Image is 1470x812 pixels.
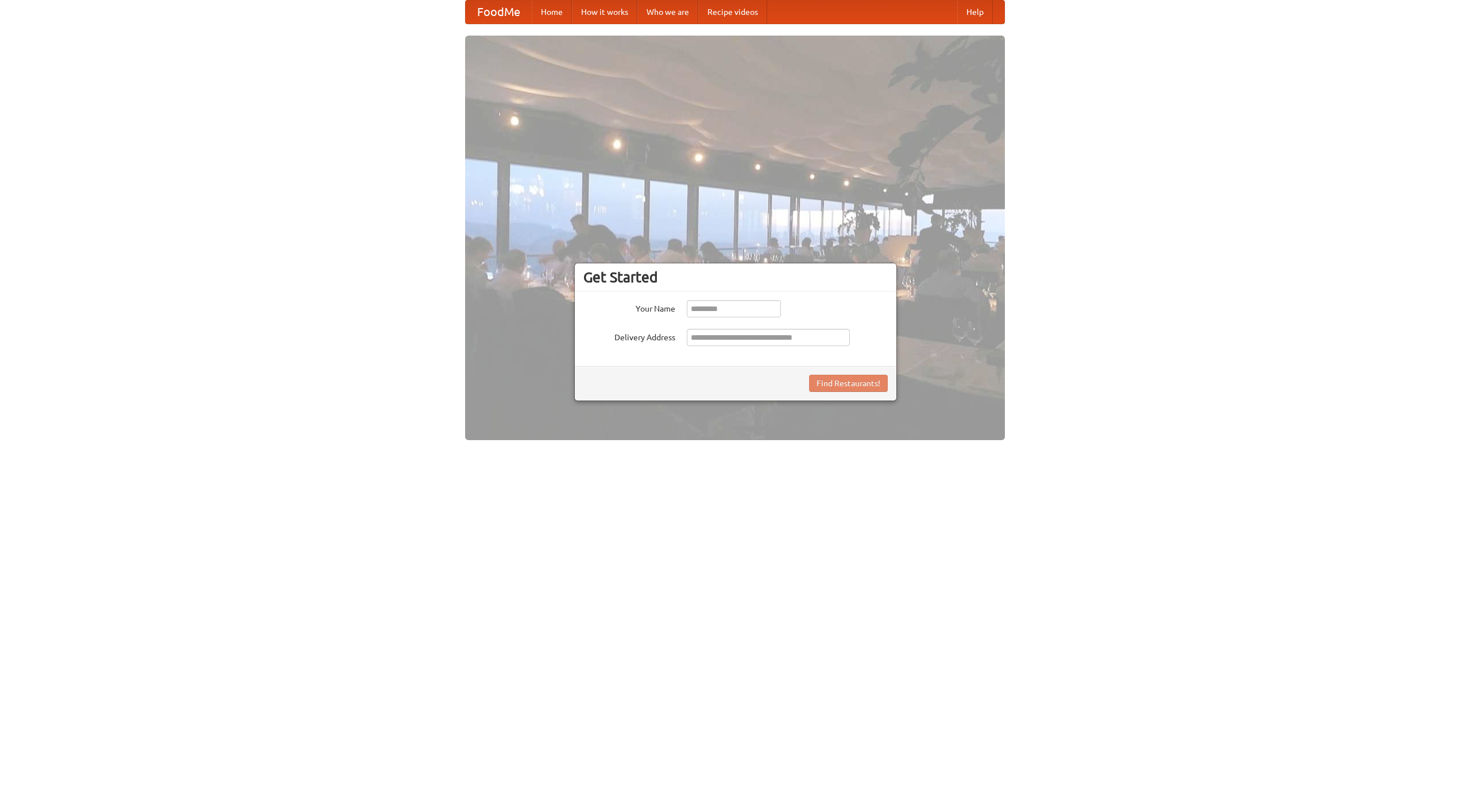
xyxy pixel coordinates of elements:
a: Home [532,1,572,24]
button: Find Restaurants! [809,375,888,392]
h3: Get Started [583,269,888,286]
a: Help [957,1,993,24]
a: Recipe videos [698,1,767,24]
a: Who we are [637,1,698,24]
label: Delivery Address [583,329,675,343]
a: How it works [572,1,637,24]
a: FoodMe [466,1,532,24]
label: Your Name [583,300,675,314]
